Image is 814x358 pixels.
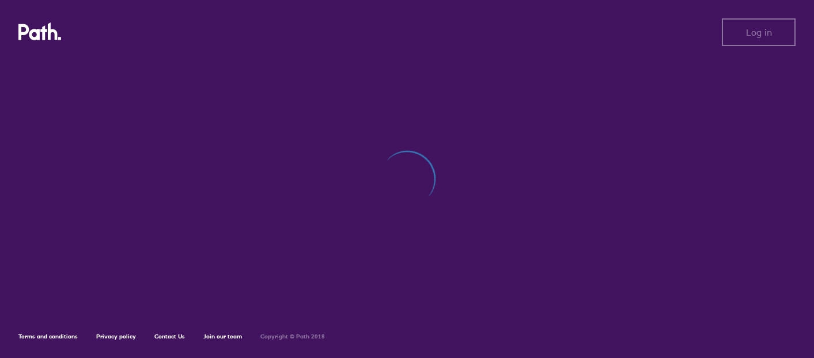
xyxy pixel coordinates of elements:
[154,333,185,340] a: Contact Us
[18,333,78,340] a: Terms and conditions
[96,333,136,340] a: Privacy policy
[260,333,325,340] h6: Copyright © Path 2018
[722,18,796,46] button: Log in
[746,27,772,37] span: Log in
[203,333,242,340] a: Join our team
